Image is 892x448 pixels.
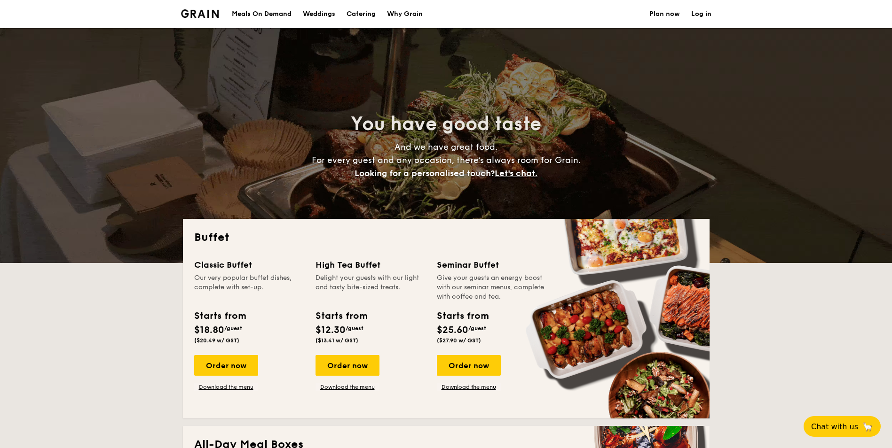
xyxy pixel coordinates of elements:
div: Delight your guests with our light and tasty bite-sized treats. [316,273,426,301]
div: Order now [194,355,258,376]
span: $18.80 [194,324,224,336]
span: /guest [468,325,486,332]
span: $25.60 [437,324,468,336]
a: Logotype [181,9,219,18]
span: And we have great food. For every guest and any occasion, there’s always room for Grain. [312,142,581,178]
h2: Buffet [194,230,698,245]
div: Starts from [316,309,367,323]
div: Our very popular buffet dishes, complete with set-up. [194,273,304,301]
a: Download the menu [437,383,501,391]
div: Give your guests an energy boost with our seminar menus, complete with coffee and tea. [437,273,547,301]
span: ($27.90 w/ GST) [437,337,481,344]
span: You have good taste [351,113,541,135]
div: Seminar Buffet [437,258,547,271]
a: Download the menu [316,383,379,391]
span: ($20.49 w/ GST) [194,337,239,344]
div: Starts from [437,309,488,323]
span: Let's chat. [495,168,537,178]
div: High Tea Buffet [316,258,426,271]
div: Order now [316,355,379,376]
span: Chat with us [811,422,858,431]
div: Classic Buffet [194,258,304,271]
span: ($13.41 w/ GST) [316,337,358,344]
div: Starts from [194,309,245,323]
a: Download the menu [194,383,258,391]
img: Grain [181,9,219,18]
span: 🦙 [862,421,873,432]
span: $12.30 [316,324,346,336]
button: Chat with us🦙 [804,416,881,437]
span: /guest [224,325,242,332]
div: Order now [437,355,501,376]
span: Looking for a personalised touch? [355,168,495,178]
span: /guest [346,325,363,332]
